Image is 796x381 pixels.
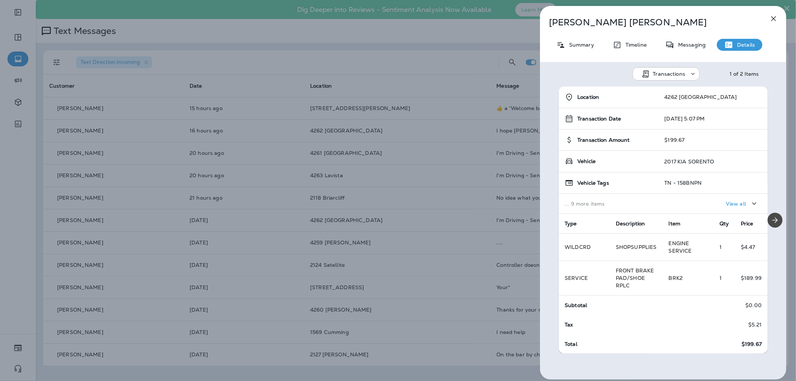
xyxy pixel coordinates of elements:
[719,220,729,227] span: Qty
[658,87,768,108] td: 4262 [GEOGRAPHIC_DATA]
[653,71,686,77] p: Transactions
[719,244,722,250] span: 1
[719,275,722,281] span: 1
[668,240,692,254] span: ENGINE SERVICE
[622,42,647,48] p: Timeline
[565,244,591,250] span: WILDCRD
[733,42,755,48] p: Details
[668,275,683,281] span: BRK2
[658,108,768,129] td: [DATE] 5:07 PM
[577,137,630,143] span: Transaction Amount
[674,42,706,48] p: Messaging
[577,180,609,186] span: Vehicle Tags
[726,201,746,207] p: View all
[577,158,596,165] span: Vehicle
[565,275,588,281] span: SERVICE
[565,201,652,207] p: ... 9 more items
[741,244,762,250] p: $4.47
[577,94,599,100] span: Location
[730,71,759,77] div: 1 of 2 Items
[577,116,621,122] span: Transaction Date
[549,17,753,28] p: [PERSON_NAME] [PERSON_NAME]
[745,302,762,308] p: $0.00
[741,275,762,281] p: $189.99
[658,129,768,151] td: $199.67
[616,267,654,289] span: FRONT BRAKE PAD/SHOE RPLC
[664,159,714,165] p: 2017 KIA SORENTO
[748,322,762,328] p: $5.21
[616,244,657,250] span: SHOPSUPPLIES
[741,220,753,227] span: Price
[565,341,577,347] span: Total
[565,42,594,48] p: Summary
[565,220,577,227] span: Type
[768,213,783,228] button: Next
[668,220,680,227] span: Item
[664,180,702,186] p: TN - 158BNPN
[742,341,762,347] span: $199.67
[565,302,587,309] span: Subtotal
[616,220,645,227] span: Description
[565,321,573,328] span: Tax
[723,197,762,210] button: View all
